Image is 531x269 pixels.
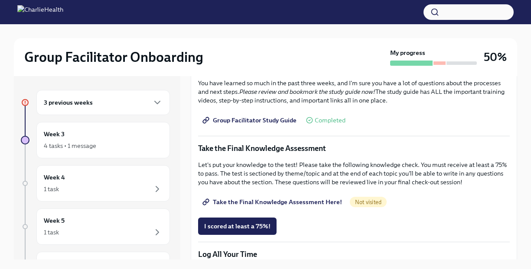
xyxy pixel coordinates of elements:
a: Week 34 tasks • 1 message [21,122,170,158]
span: Take the Final Knowledge Assessment Here! [204,198,342,206]
p: Log All Your Time [198,249,510,259]
span: Group Facilitator Study Guide [204,116,296,125]
p: Take the Final Knowledge Assessment [198,143,510,154]
a: Week 41 task [21,165,170,202]
div: 4 tasks • 1 message [44,141,96,150]
em: Please review and bookmark the study guide now! [239,88,375,96]
a: Week 51 task [21,208,170,245]
h2: Group Facilitator Onboarding [24,48,203,66]
h3: 50% [484,49,507,65]
h6: Week 4 [44,173,65,182]
h6: Week 3 [44,129,65,139]
div: 1 task [44,185,59,193]
a: Take the Final Knowledge Assessment Here! [198,193,348,211]
h6: Week 6 [44,259,65,269]
span: Not visited [350,199,387,205]
span: I scored at least a 75%! [204,222,270,231]
div: 1 task [44,228,59,237]
h6: 3 previous weeks [44,98,93,107]
button: I scored at least a 75%! [198,218,277,235]
img: CharlieHealth [17,5,63,19]
div: 3 previous weeks [36,90,170,115]
p: Let's put your knowledge to the test! Please take the following knowledge check. You must receive... [198,160,510,186]
p: You have learned so much in the past three weeks, and I'm sure you have a lot of questions about ... [198,79,510,105]
strong: My progress [390,48,425,57]
span: Completed [315,117,345,124]
h6: Week 5 [44,216,65,225]
a: Group Facilitator Study Guide [198,112,303,129]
